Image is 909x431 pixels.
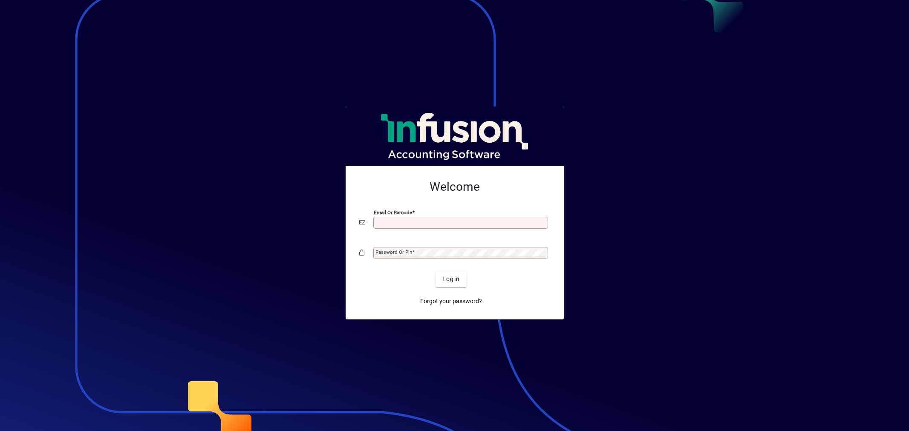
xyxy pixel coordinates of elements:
[359,180,550,194] h2: Welcome
[420,297,482,306] span: Forgot your password?
[375,249,412,255] mat-label: Password or Pin
[436,272,467,287] button: Login
[442,275,460,284] span: Login
[417,294,485,309] a: Forgot your password?
[374,209,412,215] mat-label: Email or Barcode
